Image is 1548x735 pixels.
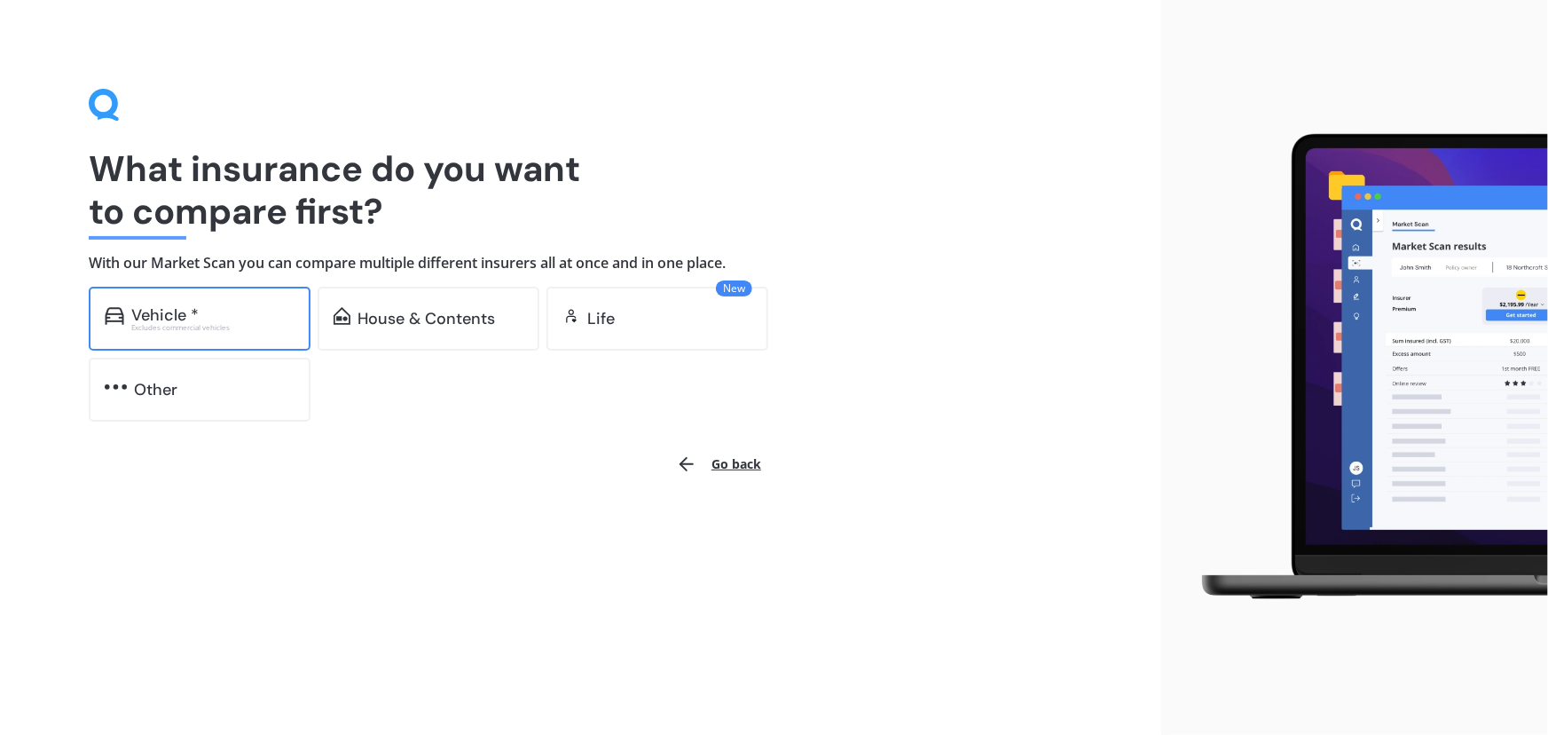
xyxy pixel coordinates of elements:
h4: With our Market Scan you can compare multiple different insurers all at once and in one place. [89,254,1073,273]
img: home-and-contents.b802091223b8502ef2dd.svg [334,307,350,325]
h1: What insurance do you want to compare first? [89,147,1073,233]
button: Go back [665,443,772,486]
span: New [716,281,752,296]
div: Other [134,381,177,399]
div: Life [587,310,615,328]
div: Excludes commercial vehicles [131,324,295,331]
img: other.81dba5aafe580aa69f38.svg [105,378,127,396]
div: House & Contents [358,310,495,328]
img: life.f720d6a2d7cdcd3ad642.svg [562,307,580,325]
img: laptop.webp [1176,123,1548,612]
div: Vehicle * [131,306,199,324]
img: car.f15378c7a67c060ca3f3.svg [105,307,124,325]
